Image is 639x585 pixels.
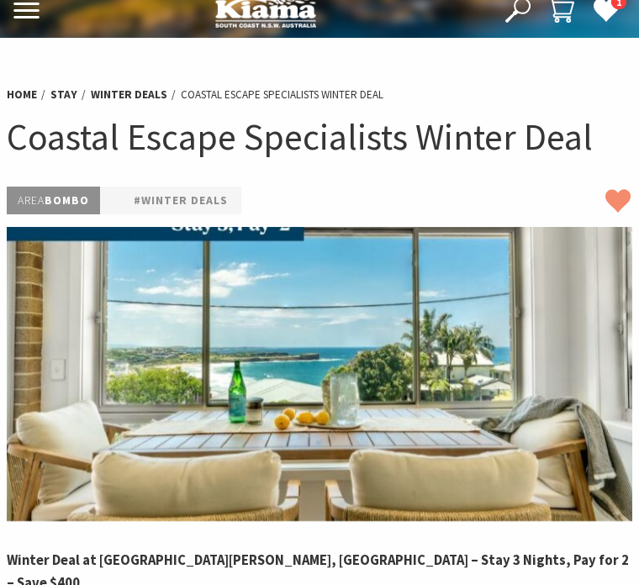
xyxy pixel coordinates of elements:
[7,113,632,161] h1: Coastal Escape Specialists Winter Deal
[181,87,383,104] li: Coastal Escape Specialists Winter Deal
[7,87,37,103] a: Home
[50,87,77,103] a: Stay
[91,87,167,103] a: Winter Deals
[7,187,100,214] p: Bombo
[18,192,45,208] span: Area
[134,191,228,210] a: #Winter Deals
